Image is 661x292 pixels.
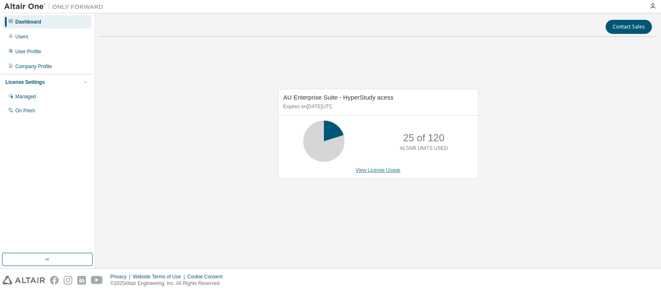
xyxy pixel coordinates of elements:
div: License Settings [5,79,45,85]
span: AU Enterprise Suite - HyperStudy acess [283,94,394,101]
a: View License Usage [356,167,401,173]
div: Users [15,33,28,40]
img: youtube.svg [91,276,103,285]
div: Cookie Consent [187,273,227,280]
img: linkedin.svg [77,276,86,285]
p: Expires on [DATE] UTC [283,103,471,110]
div: Managed [15,93,36,100]
div: On Prem [15,107,35,114]
div: Website Terms of Use [133,273,187,280]
img: facebook.svg [50,276,59,285]
p: © 2025 Altair Engineering, Inc. All Rights Reserved. [110,280,228,287]
p: 25 of 120 [403,131,445,145]
div: User Profile [15,48,41,55]
img: altair_logo.svg [2,276,45,285]
div: Privacy [110,273,133,280]
img: instagram.svg [64,276,72,285]
img: Altair One [4,2,107,11]
div: Company Profile [15,63,52,70]
p: ALTAIR UNITS USED [400,145,448,152]
button: Contact Sales [606,20,652,34]
div: Dashboard [15,19,41,25]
